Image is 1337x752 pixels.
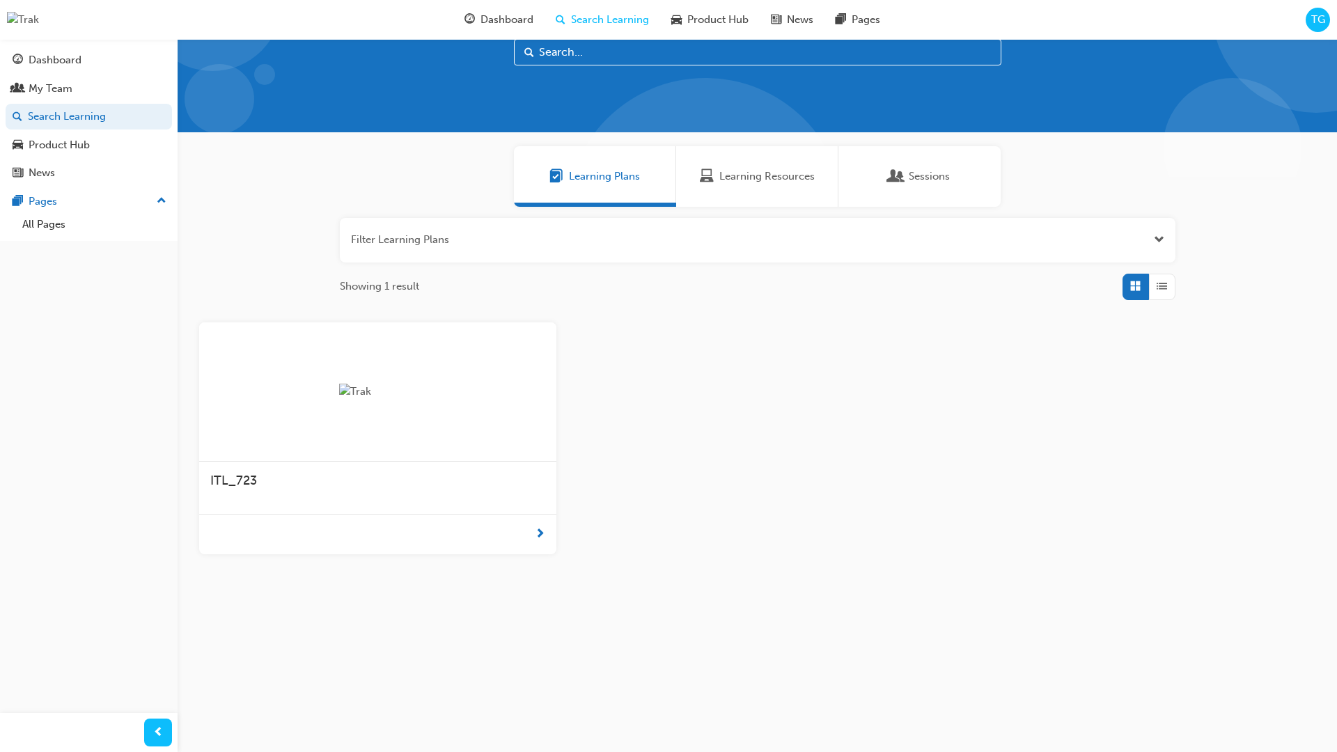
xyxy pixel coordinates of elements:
[7,12,39,28] img: Trak
[480,12,533,28] span: Dashboard
[569,169,640,185] span: Learning Plans
[13,83,23,95] span: people-icon
[13,111,22,123] span: search-icon
[760,6,824,34] a: news-iconNews
[6,132,172,158] a: Product Hub
[889,169,903,185] span: Sessions
[6,189,172,214] button: Pages
[453,6,545,34] a: guage-iconDashboard
[660,6,760,34] a: car-iconProduct Hub
[13,196,23,208] span: pages-icon
[909,169,950,185] span: Sessions
[6,104,172,130] a: Search Learning
[1154,232,1164,248] button: Open the filter
[556,11,565,29] span: search-icon
[1311,12,1325,28] span: TG
[6,45,172,189] button: DashboardMy TeamSearch LearningProduct HubNews
[29,137,90,153] div: Product Hub
[199,322,556,554] a: TrakITL_723
[824,6,891,34] a: pages-iconPages
[771,11,781,29] span: news-icon
[17,214,172,235] a: All Pages
[13,167,23,180] span: news-icon
[676,146,838,207] a: Learning ResourcesLearning Resources
[1306,8,1330,32] button: TG
[535,526,545,543] span: next-icon
[1130,279,1141,295] span: Grid
[210,473,257,488] span: ITL_723
[1157,279,1167,295] span: List
[838,146,1001,207] a: SessionsSessions
[549,169,563,185] span: Learning Plans
[6,47,172,73] a: Dashboard
[514,146,676,207] a: Learning PlansLearning Plans
[464,11,475,29] span: guage-icon
[700,169,714,185] span: Learning Resources
[29,194,57,210] div: Pages
[671,11,682,29] span: car-icon
[6,76,172,102] a: My Team
[787,12,813,28] span: News
[153,724,164,742] span: prev-icon
[719,169,815,185] span: Learning Resources
[29,52,81,68] div: Dashboard
[852,12,880,28] span: Pages
[571,12,649,28] span: Search Learning
[6,160,172,186] a: News
[29,165,55,181] div: News
[340,279,419,295] span: Showing 1 result
[836,11,846,29] span: pages-icon
[339,384,416,400] img: Trak
[524,45,534,61] span: Search
[157,192,166,210] span: up-icon
[13,54,23,67] span: guage-icon
[29,81,72,97] div: My Team
[545,6,660,34] a: search-iconSearch Learning
[13,139,23,152] span: car-icon
[687,12,749,28] span: Product Hub
[514,39,1001,65] input: Search...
